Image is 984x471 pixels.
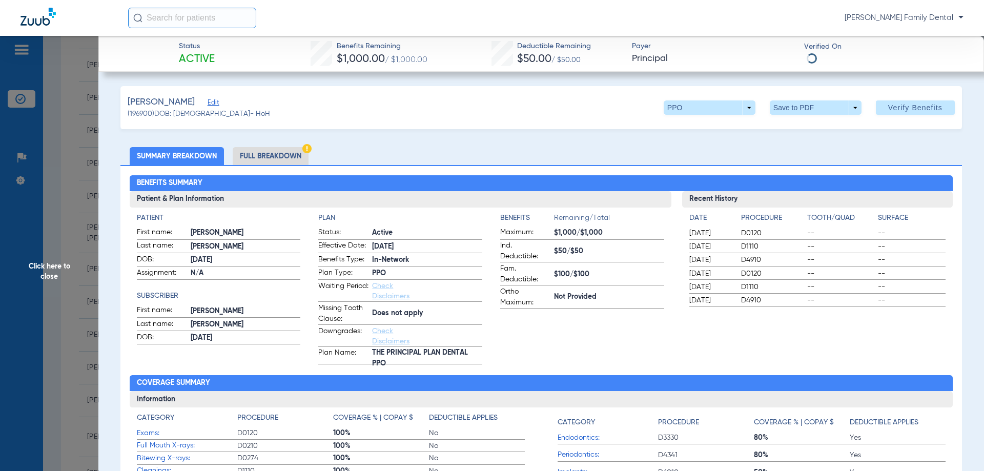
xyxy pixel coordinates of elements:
app-breakdown-title: Surface [878,213,946,227]
h4: Procedure [237,413,278,423]
span: [DATE] [191,333,301,343]
span: Full Mouth X-rays: [137,440,237,451]
span: Yes [850,450,946,460]
button: Verify Benefits [876,100,955,115]
span: Endodontics: [558,433,658,443]
span: -- [878,269,946,279]
span: Yes [850,433,946,443]
span: Assignment: [137,268,187,280]
app-breakdown-title: Deductible Applies [850,413,946,432]
span: [DATE] [689,269,732,279]
span: [DATE] [372,241,482,252]
app-breakdown-title: Date [689,213,732,227]
span: PPO [372,268,482,279]
span: $1,000/$1,000 [554,228,664,238]
span: Ind. Deductible: [500,240,550,262]
span: -- [878,228,946,238]
img: Hazard [302,144,312,153]
span: Not Provided [554,292,664,302]
span: [PERSON_NAME] [128,96,195,109]
span: [DATE] [689,282,732,292]
h4: Date [689,213,732,223]
span: THE PRINCIPAL PLAN DENTAL PPO [372,353,482,364]
app-breakdown-title: Procedure [237,413,333,427]
span: / $50.00 [551,56,581,64]
span: Active [372,228,482,238]
span: D0210 [237,441,333,451]
span: Maximum: [500,227,550,239]
span: Status [179,41,215,52]
span: 80% [754,450,850,460]
span: In-Network [372,255,482,265]
span: D4341 [658,450,754,460]
span: Waiting Period: [318,281,368,301]
h4: Benefits [500,213,554,223]
app-breakdown-title: Procedure [741,213,804,227]
span: Downgrades: [318,326,368,346]
span: [DATE] [689,241,732,252]
button: Save to PDF [770,100,862,115]
span: First name: [137,227,187,239]
button: PPO [664,100,755,115]
iframe: Chat Widget [933,422,984,471]
span: Benefits Type: [318,254,368,267]
span: Edit [208,99,217,109]
h3: Information [130,391,953,407]
span: D1110 [741,282,804,292]
span: No [429,453,525,463]
h4: Procedure [741,213,804,223]
span: Fam. Deductible: [500,263,550,285]
h2: Benefits Summary [130,175,953,192]
span: Last name: [137,240,187,253]
span: Missing Tooth Clause: [318,303,368,324]
span: 80% [754,433,850,443]
input: Search for patients [128,8,256,28]
span: $100/$100 [554,269,664,280]
span: Periodontics: [558,449,658,460]
span: -- [807,228,875,238]
img: Zuub Logo [20,8,56,26]
span: $50.00 [517,54,551,65]
span: First name: [137,305,187,317]
span: Plan Type: [318,268,368,280]
span: [DATE] [689,255,732,265]
img: Search Icon [133,13,142,23]
span: No [429,441,525,451]
h4: Tooth/Quad [807,213,875,223]
h4: Deductible Applies [429,413,498,423]
h3: Recent History [682,191,953,208]
span: Payer [632,41,795,52]
span: D4910 [741,295,804,305]
span: DOB: [137,332,187,344]
span: [PERSON_NAME] [191,241,301,252]
app-breakdown-title: Category [558,413,658,432]
span: Benefits Remaining [337,41,427,52]
h4: Plan [318,213,482,223]
span: [PERSON_NAME] [191,306,301,317]
span: Last name: [137,319,187,331]
h4: Deductible Applies [850,417,918,428]
span: D0120 [741,228,804,238]
span: D0120 [237,428,333,438]
span: [PERSON_NAME] [191,228,301,238]
span: (196900) DOB: [DEMOGRAPHIC_DATA] - HoH [128,109,270,119]
h4: Subscriber [137,291,301,301]
app-breakdown-title: Tooth/Quad [807,213,875,227]
app-breakdown-title: Coverage % | Copay $ [333,413,429,427]
app-breakdown-title: Procedure [658,413,754,432]
span: / $1,000.00 [385,56,427,64]
h4: Coverage % | Copay $ [754,417,834,428]
app-breakdown-title: Deductible Applies [429,413,525,427]
app-breakdown-title: Coverage % | Copay $ [754,413,850,432]
h4: Category [137,413,174,423]
span: -- [807,269,875,279]
span: Ortho Maximum: [500,286,550,308]
li: Full Breakdown [233,147,309,165]
span: D4910 [741,255,804,265]
span: [PERSON_NAME] Family Dental [845,13,963,23]
h4: Patient [137,213,301,223]
app-breakdown-title: Benefits [500,213,554,227]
